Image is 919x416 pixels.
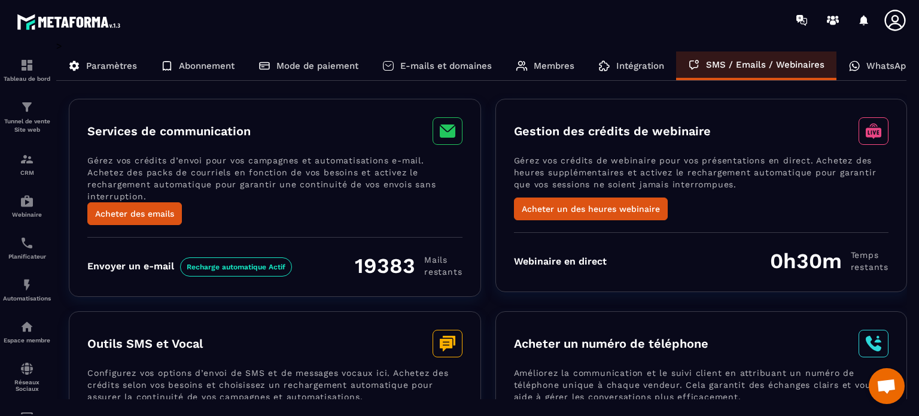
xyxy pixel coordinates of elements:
a: automationsautomationsAutomatisations [3,269,51,311]
p: Gérez vos crédits d’envoi pour vos campagnes et automatisations e-mail. Achetez des packs de cour... [87,154,462,202]
img: logo [17,11,124,33]
p: E-mails et domaines [400,60,492,71]
h3: Acheter un numéro de téléphone [514,336,708,351]
a: schedulerschedulerPlanificateur [3,227,51,269]
p: Réseaux Sociaux [3,379,51,392]
button: Acheter des emails [87,202,182,225]
h3: Gestion des crédits de webinaire [514,124,711,138]
a: formationformationTableau de bord [3,49,51,91]
a: formationformationCRM [3,143,51,185]
div: Envoyer un e-mail [87,260,292,272]
a: automationsautomationsEspace membre [3,311,51,353]
span: Recharge automatique Actif [180,257,292,277]
div: 19383 [355,253,462,278]
p: Paramètres [86,60,137,71]
img: scheduler [20,236,34,250]
img: social-network [20,362,34,376]
p: Configurez vos options d’envoi de SMS et de messages vocaux ici. Achetez des crédits selon vos be... [87,367,462,410]
p: WhatsApp [866,60,911,71]
p: Mode de paiement [276,60,358,71]
a: social-networksocial-networkRéseaux Sociaux [3,353,51,401]
img: automations [20,320,34,334]
p: Planificateur [3,253,51,260]
p: Améliorez la communication et le suivi client en attribuant un numéro de téléphone unique à chaqu... [514,367,889,410]
p: Gérez vos crédits de webinaire pour vos présentations en direct. Achetez des heures supplémentair... [514,154,889,198]
span: restants [424,266,462,278]
p: Intégration [616,60,664,71]
a: formationformationTunnel de vente Site web [3,91,51,143]
p: Tunnel de vente Site web [3,117,51,134]
h3: Outils SMS et Vocal [87,336,203,351]
span: restants [851,261,888,273]
p: Webinaire [3,211,51,218]
div: Ouvrir le chat [869,368,905,404]
p: SMS / Emails / Webinaires [706,59,824,70]
p: Abonnement [179,60,235,71]
p: Espace membre [3,337,51,344]
h3: Services de communication [87,124,251,138]
img: formation [20,100,34,114]
p: Membres [534,60,574,71]
p: CRM [3,169,51,176]
img: automations [20,278,34,292]
p: Automatisations [3,295,51,302]
a: automationsautomationsWebinaire [3,185,51,227]
p: Tableau de bord [3,75,51,82]
img: formation [20,152,34,166]
span: Mails [424,254,462,266]
div: 0h30m [770,248,888,274]
span: Temps [851,249,888,261]
div: Webinaire en direct [514,256,607,267]
img: automations [20,194,34,208]
img: formation [20,58,34,72]
button: Acheter un des heures webinaire [514,198,668,220]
